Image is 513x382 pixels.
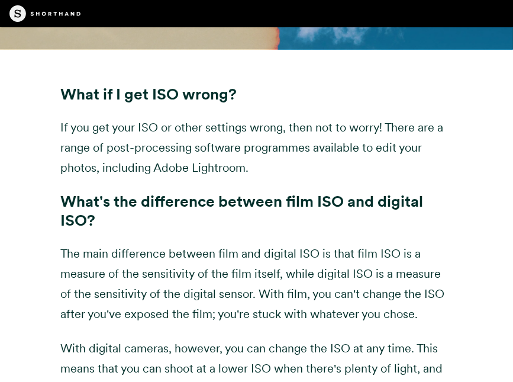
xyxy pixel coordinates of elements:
p: If you get your ISO or other settings wrong, then not to worry! There are a range of post-process... [60,117,452,178]
strong: What's the difference between film ISO and digital ISO? [60,192,423,229]
strong: What if I get ISO wrong? [60,85,237,103]
img: The Craft [9,5,80,22]
p: The main difference between film and digital ISO is that film ISO is a measure of the sensitivity... [60,243,452,324]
